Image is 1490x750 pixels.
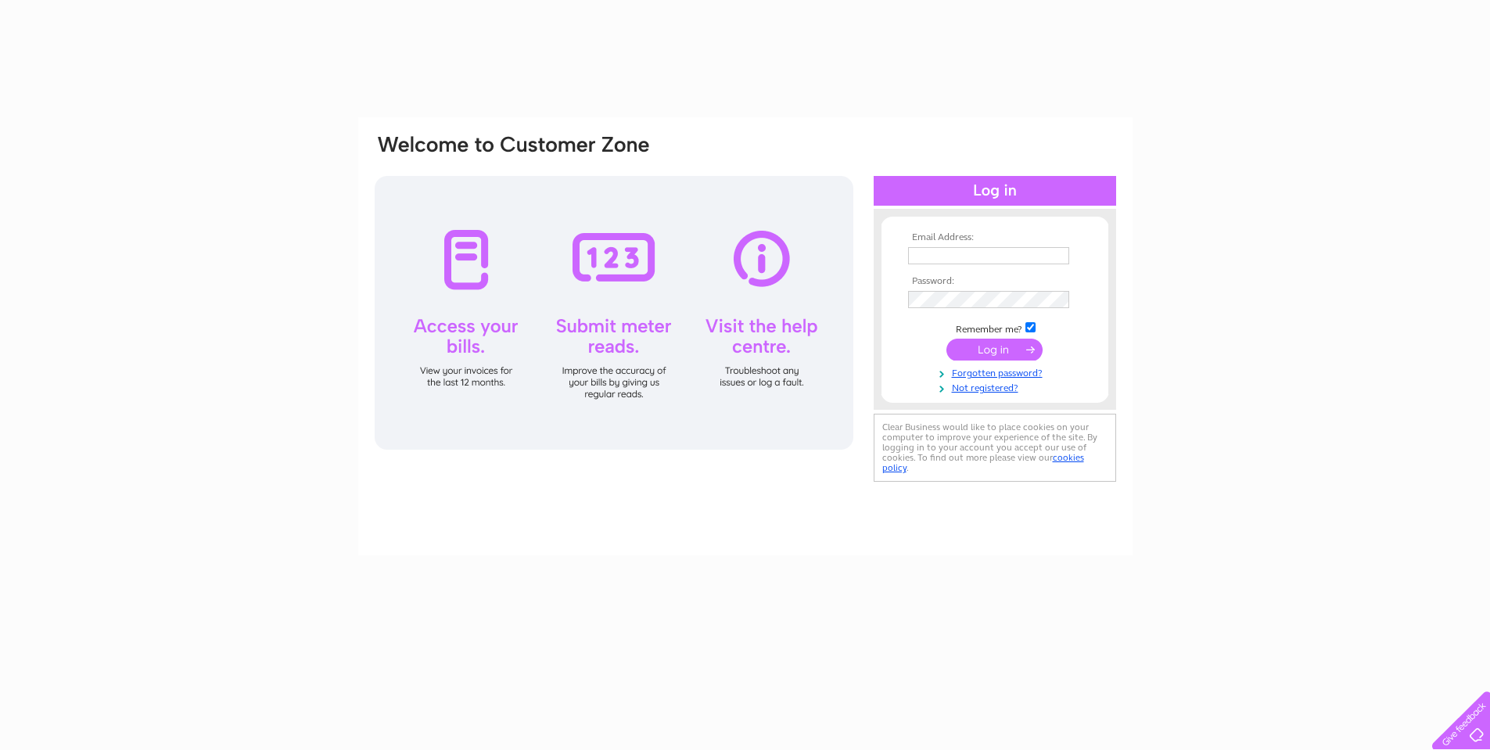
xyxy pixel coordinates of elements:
[904,232,1086,243] th: Email Address:
[908,379,1086,394] a: Not registered?
[904,276,1086,287] th: Password:
[904,320,1086,336] td: Remember me?
[946,339,1043,361] input: Submit
[874,414,1116,482] div: Clear Business would like to place cookies on your computer to improve your experience of the sit...
[908,364,1086,379] a: Forgotten password?
[882,452,1084,473] a: cookies policy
